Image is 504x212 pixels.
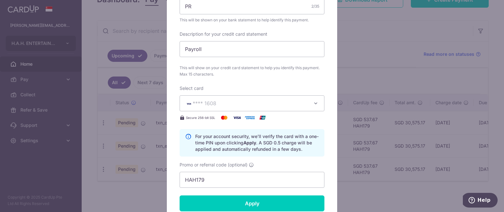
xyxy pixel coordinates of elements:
[243,114,256,121] img: American Express
[231,114,243,121] img: Visa
[180,17,324,23] span: This will be shown on your bank statement to help identify this payment.
[180,195,324,211] input: Apply
[311,3,319,10] div: 2/35
[180,65,324,77] span: This will show on your credit card statement to help you identify this payment. Max 15 characters.
[180,85,204,91] label: Select card
[186,115,215,120] span: Secure 256-bit SSL
[185,101,193,106] img: VISA
[243,140,256,145] b: Apply
[218,114,231,121] img: Mastercard
[180,31,267,37] label: Description for your credit card statement
[463,193,498,209] iframe: Opens a widget where you can find more information
[256,114,269,121] img: UnionPay
[195,133,319,152] p: For your account security, we’ll verify the card with a one-time PIN upon clicking . A SGD 0.5 ch...
[180,162,248,168] span: Promo or referral code (optional)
